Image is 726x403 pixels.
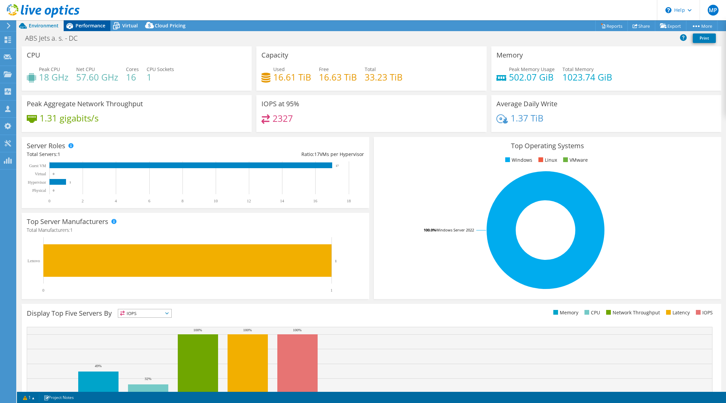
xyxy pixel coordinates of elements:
h4: 2327 [273,115,293,122]
text: 12 [247,199,251,203]
li: VMware [561,156,588,164]
text: Guest VM [29,163,46,168]
text: 32% [145,377,151,381]
span: MP [708,5,719,16]
text: 100% [243,328,252,332]
li: Linux [537,156,557,164]
h3: Server Roles [27,142,65,150]
h4: 16 [126,73,139,81]
text: 6 [148,199,150,203]
h4: 18 GHz [39,73,68,81]
a: Print [693,33,716,43]
text: Physical [32,188,46,193]
text: 16 [313,199,317,203]
h4: 1023.74 GiB [562,73,612,81]
span: IOPS [118,309,171,317]
span: Used [273,66,285,72]
a: Reports [595,21,628,31]
text: Hypervisor [28,180,46,185]
h1: ABS Jets a. s. - DC [22,35,88,42]
tspan: Windows Server 2022 [436,227,474,232]
h4: 33.23 TiB [365,73,403,81]
text: 100% [193,328,202,332]
div: Ratio: VMs per Hypervisor [195,151,364,158]
h3: Memory [496,51,523,59]
text: 1 [330,288,333,293]
span: 1 [70,227,73,233]
h3: Top Operating Systems [379,142,716,150]
h3: Peak Aggregate Network Throughput [27,100,143,108]
li: Network Throughput [604,309,660,316]
text: 10 [214,199,218,203]
div: Total Servers: [27,151,195,158]
h4: 16.61 TiB [273,73,311,81]
span: CPU Sockets [147,66,174,72]
a: Export [655,21,686,31]
span: Cores [126,66,139,72]
span: Peak CPU [39,66,60,72]
text: Lenovo [27,259,40,263]
h3: IOPS at 95% [261,100,299,108]
h3: CPU [27,51,40,59]
text: 0 [48,199,50,203]
span: Peak Memory Usage [509,66,555,72]
a: 1 [18,393,39,402]
text: 0 [42,288,44,293]
span: Total Memory [562,66,594,72]
text: 2 [82,199,84,203]
svg: \n [665,7,671,13]
text: 49% [95,364,102,368]
li: Latency [664,309,690,316]
span: Performance [76,22,105,29]
a: More [686,21,718,31]
text: 1 [69,181,71,184]
h3: Top Server Manufacturers [27,218,108,225]
text: 18 [347,199,351,203]
h4: 1 [147,73,174,81]
h4: Total Manufacturers: [27,226,364,234]
span: 17 [314,151,320,157]
h3: Capacity [261,51,288,59]
text: 4 [115,199,117,203]
text: 17 [336,164,339,167]
tspan: 100.0% [424,227,436,232]
span: Net CPU [76,66,95,72]
h4: 16.63 TiB [319,73,357,81]
text: 100% [293,328,302,332]
text: 1 [335,259,337,263]
span: Free [319,66,329,72]
li: Memory [552,309,578,316]
span: Total [365,66,376,72]
h4: 57.60 GHz [76,73,118,81]
span: Virtual [122,22,138,29]
h4: 1.31 gigabits/s [40,114,99,122]
span: Environment [29,22,59,29]
text: 0 [53,172,55,176]
h4: 1.37 TiB [511,114,543,122]
text: 8 [181,199,184,203]
a: Project Notes [39,393,79,402]
li: Windows [504,156,532,164]
span: Cloud Pricing [155,22,186,29]
text: 0 [53,189,55,192]
li: CPU [583,309,600,316]
text: 14 [280,199,284,203]
a: Share [627,21,655,31]
li: IOPS [694,309,713,316]
span: 1 [58,151,60,157]
text: Virtual [35,172,46,176]
h3: Average Daily Write [496,100,557,108]
h4: 502.07 GiB [509,73,555,81]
